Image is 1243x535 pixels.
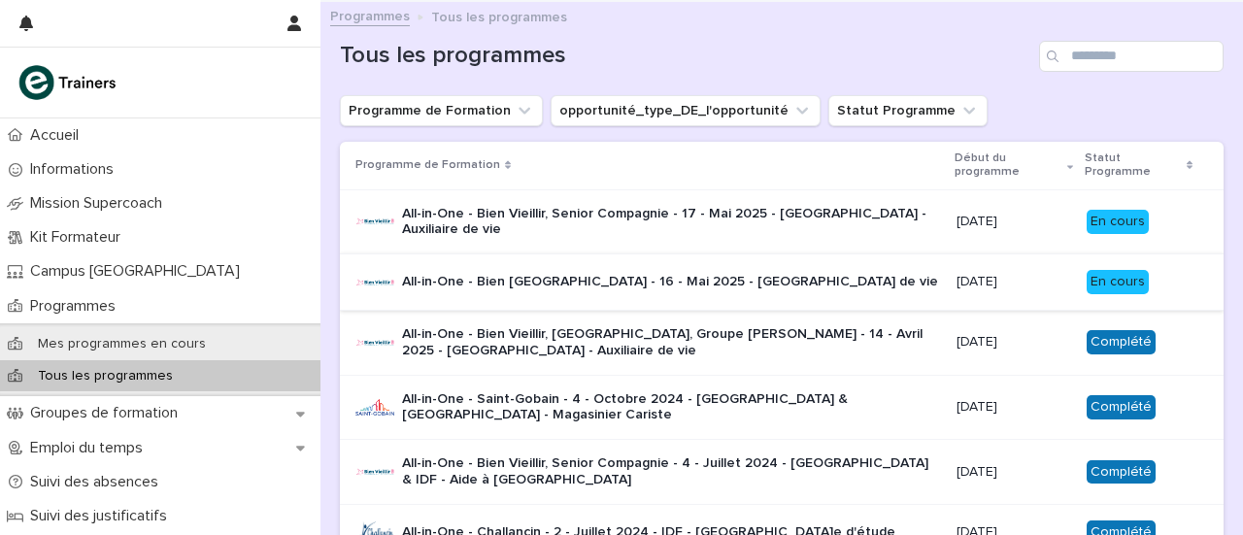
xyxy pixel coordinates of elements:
font: Accueil [30,127,79,143]
font: Complété [1091,400,1152,414]
font: All-in-One - Saint-Gobain - 4 - Octobre 2024 - [GEOGRAPHIC_DATA] & [GEOGRAPHIC_DATA] - Magasinier... [402,392,852,422]
font: Emploi du temps [30,440,143,455]
font: All-in-One - Bien Vieillir, [GEOGRAPHIC_DATA], Groupe [PERSON_NAME] - 14 - Avril 2025 - [GEOGRAPH... [402,327,926,357]
tr: All-in-One - Bien Vieillir, Senior Compagnie - 17 - Mai 2025 - [GEOGRAPHIC_DATA] - Auxiliaire de ... [340,189,1224,254]
font: [DATE] [957,275,997,288]
button: Programme de Formation [340,95,543,126]
font: Programmes [30,298,116,314]
tr: All-in-One - Bien Vieillir, [GEOGRAPHIC_DATA], Groupe [PERSON_NAME] - 14 - Avril 2025 - [GEOGRAPH... [340,310,1224,375]
input: Recherche [1039,41,1224,72]
font: Suivi des justificatifs [30,508,167,523]
font: All-in-One - Bien Vieillir, Senior Compagnie - 4 - Juillet 2024 - [GEOGRAPHIC_DATA] & IDF - Aide ... [402,456,932,486]
font: Statut Programme [1085,152,1151,178]
tr: All-in-One - Bien [GEOGRAPHIC_DATA] - 16 - Mai 2025 - [GEOGRAPHIC_DATA] de vie[DATE]En cours [340,254,1224,311]
button: Statut Programme [828,95,988,126]
font: Suivi des absences [30,474,158,489]
font: Campus [GEOGRAPHIC_DATA] [30,263,240,279]
font: [DATE] [957,400,997,414]
tr: All-in-One - Saint-Gobain - 4 - Octobre 2024 - [GEOGRAPHIC_DATA] & [GEOGRAPHIC_DATA] - Magasinier... [340,375,1224,440]
font: Début du programme [955,152,1020,178]
font: Tous les programmes [431,11,567,24]
font: Mes programmes en cours [38,337,206,351]
font: Mission Supercoach [30,195,162,211]
tr: All-in-One - Bien Vieillir, Senior Compagnie - 4 - Juillet 2024 - [GEOGRAPHIC_DATA] & IDF - Aide ... [340,440,1224,505]
font: [DATE] [957,335,997,349]
font: Complété [1091,465,1152,479]
a: Programmes [330,4,410,26]
font: [DATE] [957,215,997,228]
img: K0CqGN7SDeD6s4JG8KQk [16,63,122,102]
font: All-in-One - Bien Vieillir, Senior Compagnie - 17 - Mai 2025 - [GEOGRAPHIC_DATA] - Auxiliaire de vie [402,207,930,237]
font: All-in-One - Bien [GEOGRAPHIC_DATA] - 16 - Mai 2025 - [GEOGRAPHIC_DATA] de vie [402,275,938,288]
font: Kit Formateur [30,229,120,245]
font: En cours [1091,215,1145,228]
font: En cours [1091,275,1145,288]
font: [DATE] [957,465,997,479]
font: Tous les programmes [38,369,173,383]
font: Tous les programmes [340,44,566,67]
font: Programmes [330,10,410,23]
font: Programme de Formation [355,159,500,171]
font: Complété [1091,335,1152,349]
font: Informations [30,161,114,177]
font: Groupes de formation [30,405,178,420]
button: opportunité_type_DE_l'opportunité [551,95,821,126]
